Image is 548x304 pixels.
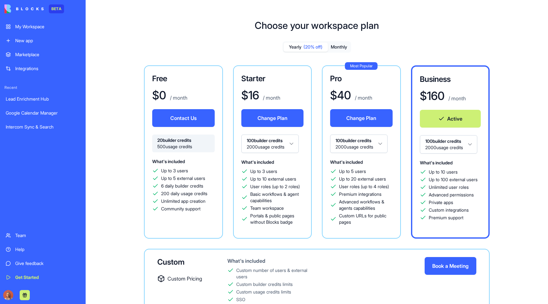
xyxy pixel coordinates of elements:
[161,175,205,182] span: Up to 5 external users
[15,51,80,58] div: Marketplace
[227,257,316,265] div: What's included
[429,184,469,190] span: Unlimited user roles
[330,74,393,84] h3: Pro
[15,37,80,44] div: New app
[328,43,350,52] button: Monthly
[15,232,80,239] div: Team
[330,89,351,102] h1: $ 40
[152,89,166,102] h1: $ 0
[157,257,207,267] div: Custom
[15,260,80,267] div: Give feedback
[420,160,453,165] span: What's included
[236,281,293,287] div: Custom builder credits limits
[2,271,84,284] a: Get Started
[6,110,80,116] div: Google Calendar Manager
[2,243,84,256] a: Help
[420,110,481,128] button: Active
[15,23,80,30] div: My Workspace
[303,44,323,50] span: (20% off)
[330,109,393,127] button: Change Plan
[2,48,84,61] a: Marketplace
[429,169,458,175] span: Up to 10 users
[236,296,245,303] div: SSO
[2,20,84,33] a: My Workspace
[2,229,84,242] a: Team
[420,74,481,84] h3: Business
[241,159,274,165] span: What's included
[262,94,280,102] p: / month
[236,267,316,280] div: Custom number of users & external users
[429,215,463,221] span: Premium support
[330,159,363,165] span: What's included
[420,89,445,102] h1: $ 160
[2,62,84,75] a: Integrations
[4,4,44,13] img: logo
[339,168,366,175] span: Up to 5 users
[250,168,277,175] span: Up to 3 users
[284,43,328,52] button: Yearly
[6,124,80,130] div: Intercom Sync & Search
[250,191,304,204] span: Basic workflows & agent capabilities
[157,143,210,150] span: 500 usage credits
[241,109,304,127] button: Change Plan
[152,74,215,84] h3: Free
[161,190,207,197] span: 200 daily usage credits
[161,206,200,212] span: Community support
[169,94,187,102] p: / month
[250,183,300,190] span: User roles (up to 2 roles)
[167,275,202,282] span: Custom Pricing
[429,176,478,183] span: Up to 100 external users
[152,109,215,127] button: Contact Us
[161,198,205,204] span: Unlimited app creation
[2,257,84,270] a: Give feedback
[4,4,64,13] a: BETA
[429,199,453,206] span: Private apps
[255,20,379,31] h1: Choose your workspace plan
[339,199,393,211] span: Advanced workflows & agents capabilities
[2,121,84,133] a: Intercom Sync & Search
[3,290,13,300] img: Marina_gj5dtt.jpg
[339,176,386,182] span: Up to 20 external users
[250,205,284,211] span: Team workspace
[2,107,84,119] a: Google Calendar Manager
[236,289,291,295] div: Custom usage credits limits
[15,274,80,281] div: Get Started
[2,93,84,105] a: Lead Enrichment Hub
[2,34,84,47] a: New app
[49,4,64,13] div: BETA
[429,192,474,198] span: Advanced permissions
[15,246,80,253] div: Help
[2,85,84,90] span: Recent
[354,94,372,102] p: / month
[241,89,259,102] h1: $ 16
[429,207,469,213] span: Custom integrations
[345,62,378,70] div: Most Popular
[339,191,382,197] span: Premium integrations
[425,257,476,275] button: Book a Meeting
[6,96,80,102] div: Lead Enrichment Hub
[161,168,188,174] span: Up to 3 users
[15,65,80,72] div: Integrations
[447,95,466,102] p: / month
[152,159,185,164] span: What's included
[241,74,304,84] h3: Starter
[250,176,296,182] span: Up to 10 external users
[339,183,389,190] span: User roles (up to 4 roles)
[161,183,203,189] span: 6 daily builder credits
[339,213,393,225] span: Custom URLs for public pages
[250,213,304,225] span: Portals & public pages without Blocks badge
[157,137,210,143] span: 20 builder credits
